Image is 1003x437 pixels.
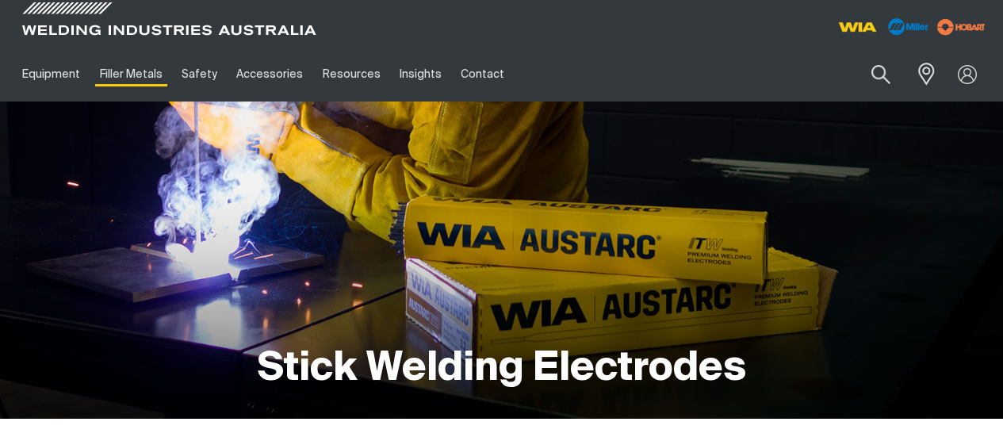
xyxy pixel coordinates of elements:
[13,47,746,102] nav: Main
[258,343,746,395] h1: Stick Welding Electrodes
[172,47,227,102] a: Safety
[227,47,312,102] a: Accessories
[854,56,908,93] button: Search products
[932,15,990,39] img: miller
[90,47,171,102] a: Filler Metals
[451,47,514,102] a: Contact
[390,47,451,102] a: Insights
[313,47,390,102] a: Resources
[834,56,908,93] input: Product name or item number...
[13,47,90,102] a: Equipment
